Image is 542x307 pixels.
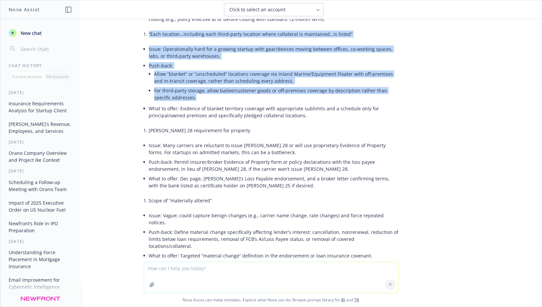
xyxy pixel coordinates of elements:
[6,98,75,116] button: Insurance Requirements Analysis for Startup Client
[149,211,399,227] li: Issue: Vague; could capture benign changes (e.g., carrier name change, rate changes) and force re...
[149,61,399,104] li: Push‑back:
[1,139,80,145] div: [DATE]
[6,148,75,165] button: Orano Company Overview and Project Ike Context
[354,297,359,303] a: TR
[6,119,75,137] button: [PERSON_NAME]'s Revenue, Employees, and Services
[154,86,399,102] li: For third‑party storage, allow bailee/customer goods or off‑premises coverage by description rath...
[149,157,399,174] li: Push‑back: Permit insurer/broker Evidence of Property form or policy declarations with the loss p...
[154,69,399,86] li: Allow “blanket” or “unscheduled” locations coverage via Inland Marine/Equipment Floater with off‑...
[149,141,399,157] li: Issue: Many carriers are reluctant to issue [PERSON_NAME] 28 or will use proprietary Evidence of ...
[19,30,42,37] span: New chat
[6,177,75,195] button: Scheduling a Follow-up Meeting with Orano Team
[1,168,80,174] div: [DATE]
[149,104,399,120] li: What to offer: Evidence of blanket territory coverage with appropriate sublimits and a schedule o...
[224,3,324,16] button: Click to select an account
[12,74,42,79] p: Current account
[230,6,286,13] span: Click to select an account
[6,197,75,215] button: Impact of 2025 Executive Order on US Nuclear Fuel
[149,126,399,135] li: [PERSON_NAME] 28 requirement for property
[342,297,346,303] a: BI
[149,227,399,251] li: Push‑back: Define material change specifically affecting lender’s interest: cancellation, nonrene...
[1,63,80,68] div: Chat History
[19,44,72,53] input: Search chats
[149,196,399,205] li: Scope of “materially altered”
[149,29,399,39] li: “Each location…including each third‑party location where collateral is maintained…is listed”
[6,247,75,272] button: Understanding Force Placement in Mortgage Insurance
[149,251,399,260] li: What to offer: Targeted “material change” definition in the endorsement or loan insurance covenant.
[6,27,75,39] button: New chat
[6,218,75,236] button: Newfront’s Role in IPO Preparation
[46,74,69,79] p: All accounts
[6,274,75,299] button: Email Improvement for Cybernetic Intelligence Client
[1,90,80,95] div: [DATE]
[1,239,80,244] div: [DATE]
[3,293,539,307] span: Nova Assist can make mistakes. Explore what Nova can do: Browse prompt library for and
[149,174,399,190] li: What to offer: Dec page, [PERSON_NAME]’s Loss Payable endorsement, and a broker letter confirming...
[149,44,399,61] li: Issue: Operationally hard for a growing startup with gear/devices moving between offices, co‑work...
[9,6,40,13] h1: Nova Assist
